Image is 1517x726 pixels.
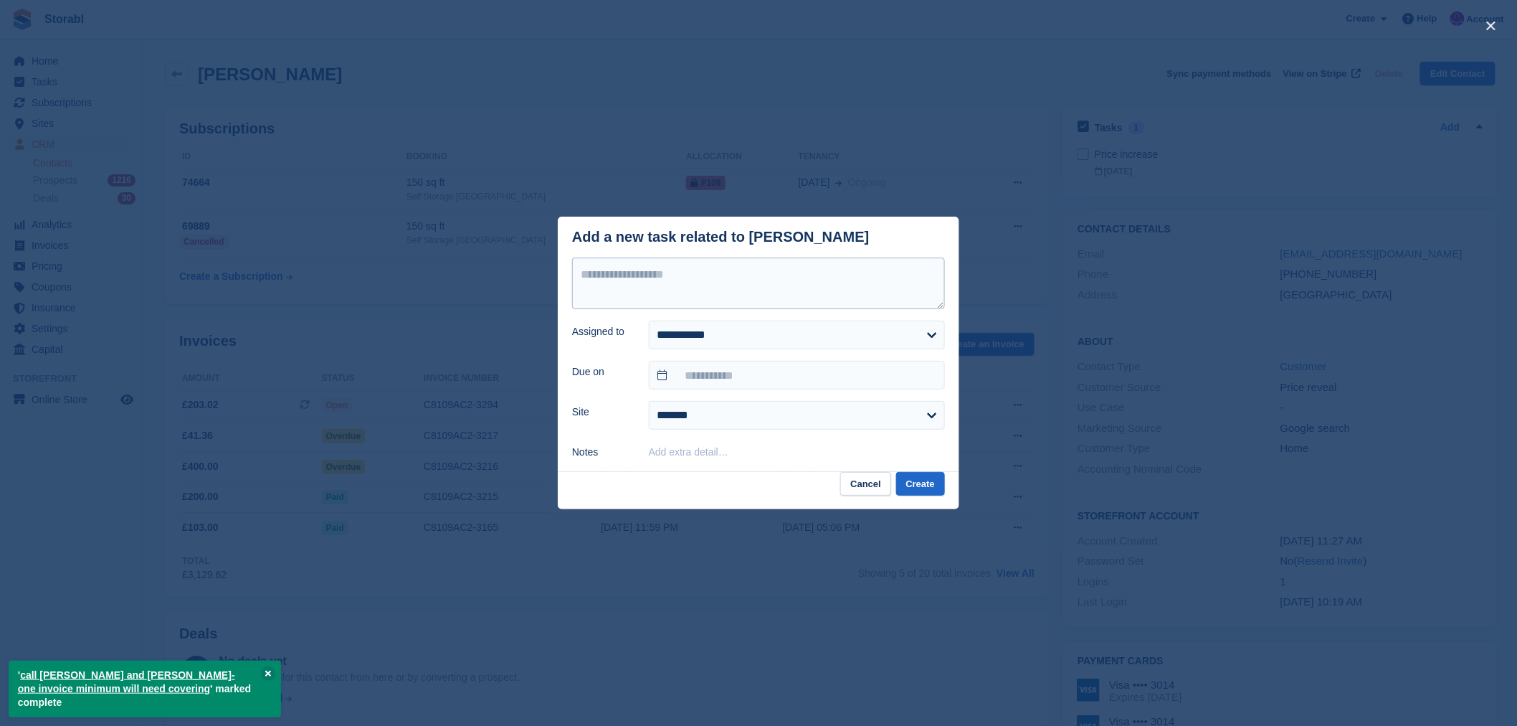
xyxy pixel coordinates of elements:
label: Due on [572,364,632,379]
label: Notes [572,445,632,460]
div: Add a new task related to [PERSON_NAME] [572,229,870,245]
p: ' ' marked complete [9,661,281,717]
label: Assigned to [572,324,632,339]
button: Cancel [840,472,891,496]
button: close [1480,14,1503,37]
button: Create [896,472,945,496]
a: call [PERSON_NAME] and [PERSON_NAME]- one invoice minimum will need covering [18,669,235,694]
button: Add extra detail… [649,446,728,458]
label: Site [572,405,632,420]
